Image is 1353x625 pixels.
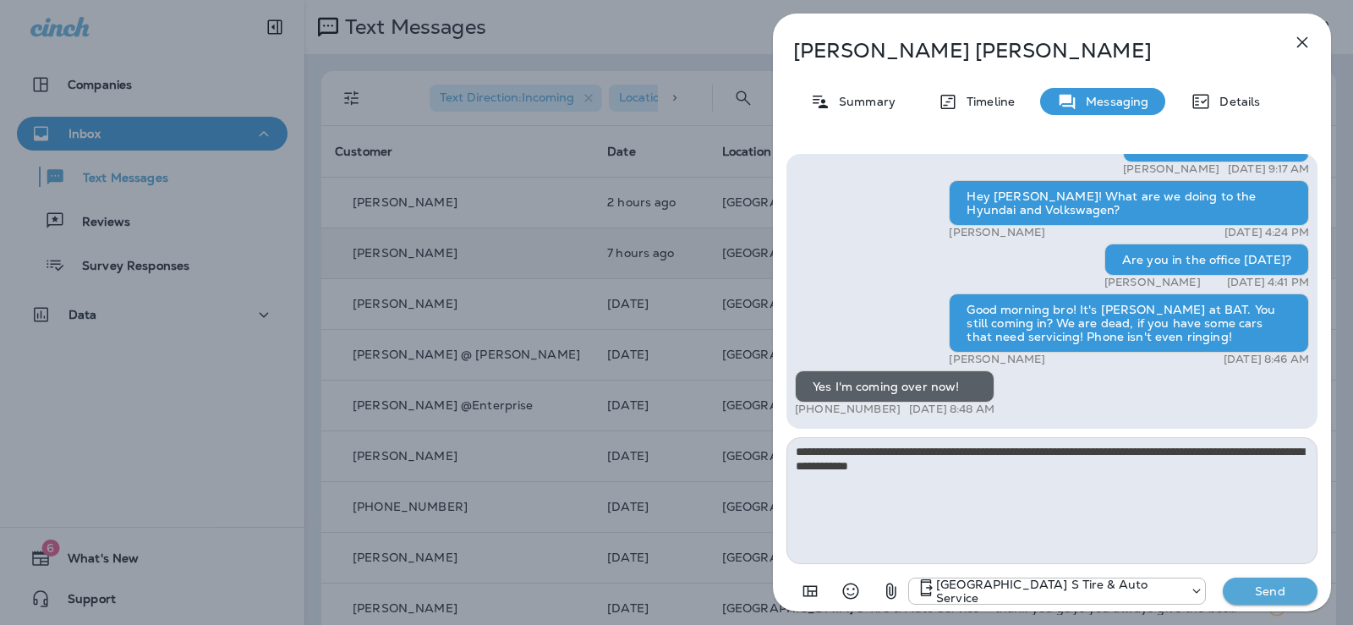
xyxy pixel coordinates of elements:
[834,574,868,608] button: Select an emoji
[1104,244,1309,276] div: Are you in the office [DATE]?
[1227,276,1309,289] p: [DATE] 4:41 PM
[909,403,994,416] p: [DATE] 8:48 AM
[1224,353,1309,366] p: [DATE] 8:46 AM
[1104,276,1201,289] p: [PERSON_NAME]
[830,95,896,108] p: Summary
[1211,95,1260,108] p: Details
[795,403,901,416] p: [PHONE_NUMBER]
[949,353,1045,366] p: [PERSON_NAME]
[1077,95,1148,108] p: Messaging
[793,574,827,608] button: Add in a premade template
[949,293,1309,353] div: Good morning bro! It's [PERSON_NAME] at BAT. You still coming in? We are dead, if you have some c...
[1123,162,1219,176] p: [PERSON_NAME]
[1235,584,1306,599] p: Send
[1223,578,1317,605] button: Send
[909,578,1205,605] div: +1 (301) 975-0024
[793,39,1255,63] p: [PERSON_NAME] [PERSON_NAME]
[958,95,1015,108] p: Timeline
[1224,226,1309,239] p: [DATE] 4:24 PM
[949,226,1045,239] p: [PERSON_NAME]
[795,370,994,403] div: Yes I'm coming over now!
[936,578,1181,605] p: [GEOGRAPHIC_DATA] S Tire & Auto Service
[1228,162,1309,176] p: [DATE] 9:17 AM
[949,180,1309,226] div: Hey [PERSON_NAME]! What are we doing to the Hyundai and Volkswagen?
